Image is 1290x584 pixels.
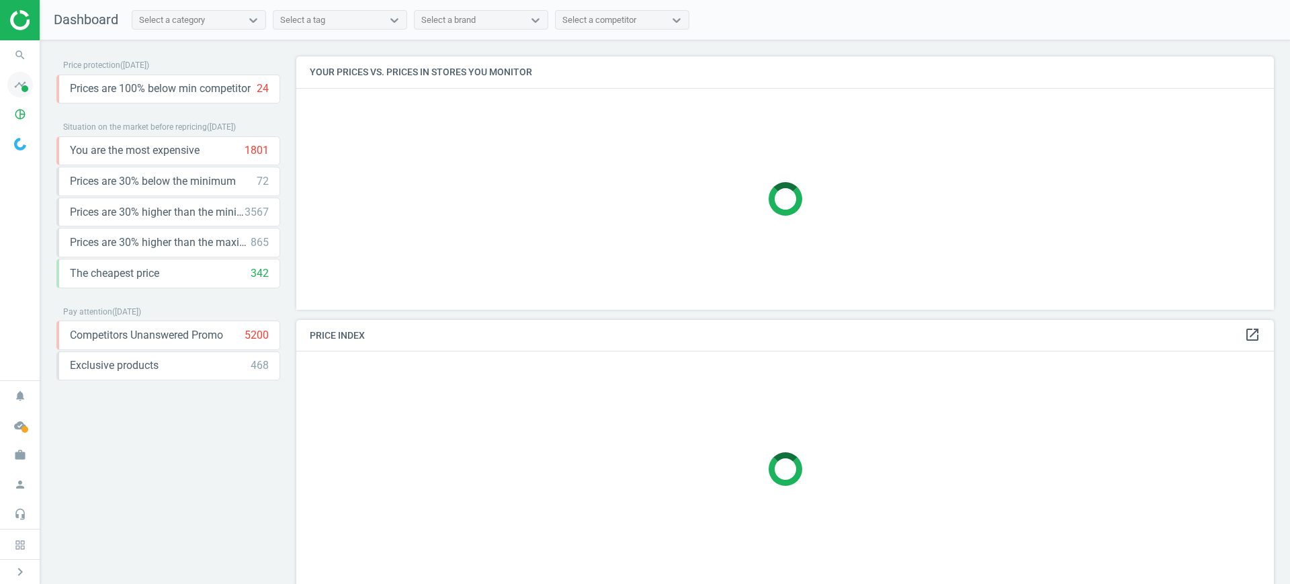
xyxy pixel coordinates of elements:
[7,101,33,127] i: pie_chart_outlined
[70,266,159,281] span: The cheapest price
[7,442,33,468] i: work
[7,72,33,97] i: timeline
[251,235,269,250] div: 865
[251,266,269,281] div: 342
[280,14,325,26] div: Select a tag
[70,205,245,220] span: Prices are 30% higher than the minimum
[63,307,112,317] span: Pay attention
[7,413,33,438] i: cloud_done
[257,174,269,189] div: 72
[70,358,159,373] span: Exclusive products
[63,60,120,70] span: Price protection
[139,14,205,26] div: Select a category
[7,383,33,409] i: notifications
[10,10,105,30] img: ajHJNr6hYgQAAAAASUVORK5CYII=
[1244,327,1260,343] i: open_in_new
[207,122,236,132] span: ( [DATE] )
[245,328,269,343] div: 5200
[3,563,37,581] button: chevron_right
[257,81,269,96] div: 24
[70,143,200,158] span: You are the most expensive
[70,328,223,343] span: Competitors Unanswered Promo
[251,358,269,373] div: 468
[70,235,251,250] span: Prices are 30% higher than the maximal
[7,501,33,527] i: headset_mic
[12,564,28,580] i: chevron_right
[54,11,118,28] span: Dashboard
[7,42,33,68] i: search
[7,472,33,497] i: person
[421,14,476,26] div: Select a brand
[1244,327,1260,344] a: open_in_new
[245,143,269,158] div: 1801
[63,122,207,132] span: Situation on the market before repricing
[296,320,1274,351] h4: Price Index
[112,307,141,317] span: ( [DATE] )
[14,138,26,151] img: wGWNvw8QSZomAAAAABJRU5ErkJggg==
[245,205,269,220] div: 3567
[70,81,251,96] span: Prices are 100% below min competitor
[562,14,636,26] div: Select a competitor
[296,56,1274,88] h4: Your prices vs. prices in stores you monitor
[70,174,236,189] span: Prices are 30% below the minimum
[120,60,149,70] span: ( [DATE] )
